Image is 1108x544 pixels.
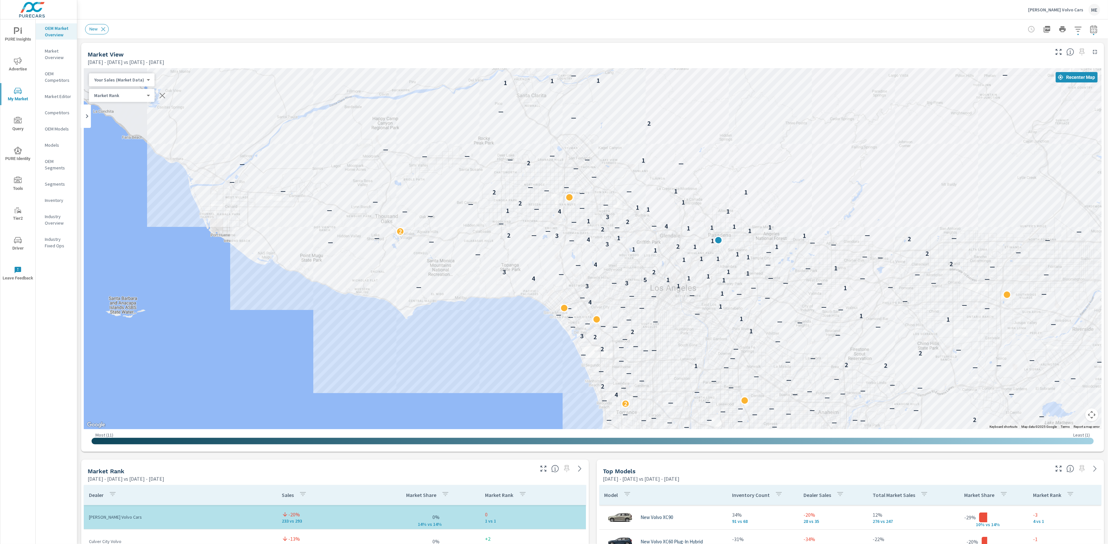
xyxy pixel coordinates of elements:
[860,387,865,394] p: —
[545,227,550,235] p: —
[792,390,798,398] p: —
[627,187,632,195] p: —
[1087,23,1100,36] button: Select Date Range
[727,268,730,276] p: 1
[785,358,790,365] p: —
[2,147,33,163] span: PURE Identity
[36,212,77,228] div: Industry Overview
[775,243,778,251] p: 1
[768,223,771,231] p: 1
[85,27,102,31] span: New
[621,384,626,391] p: —
[835,331,840,339] p: —
[678,159,683,167] p: —
[1090,464,1100,474] a: See more details in report
[834,264,837,272] p: 1
[580,332,583,340] p: 3
[45,126,72,132] p: OEM Models
[918,349,922,357] p: 2
[748,227,751,235] p: 1
[36,69,77,85] div: OEM Competitors
[45,213,72,226] p: Industry Overview
[1097,358,1102,365] p: —
[730,354,735,362] p: —
[629,292,634,300] p: —
[726,207,729,215] p: 1
[786,376,791,384] p: —
[653,317,658,325] p: —
[626,369,631,377] p: —
[1066,48,1074,56] span: Find the biggest opportunities in your market for your inventory. Understand by postal code where...
[834,375,839,383] p: —
[475,250,480,258] p: —
[643,276,647,284] p: 5
[598,367,604,375] p: —
[807,387,812,395] p: —
[738,404,743,412] p: —
[632,245,635,253] p: 1
[422,152,427,160] p: —
[724,363,729,371] p: —
[865,231,870,239] p: —
[947,315,950,323] p: 1
[797,318,803,326] p: —
[651,292,656,300] p: —
[766,248,771,256] p: —
[1056,23,1069,36] button: Print Report
[606,213,609,221] p: 3
[468,200,473,208] p: —
[624,400,627,408] p: 2
[1070,374,1076,382] p: —
[765,294,770,302] p: —
[693,243,697,251] p: 1
[853,416,858,424] p: —
[984,304,990,312] p: —
[643,346,648,354] p: —
[528,61,533,68] p: —
[840,389,845,397] p: —
[596,77,600,84] p: 1
[716,255,720,263] p: 1
[733,345,738,352] p: —
[429,238,434,245] p: —
[1016,248,1021,256] p: —
[2,236,33,252] span: Driver
[1028,7,1083,13] p: [PERSON_NAME] Volvo Cars
[1045,236,1050,244] p: —
[859,312,863,320] p: 1
[2,27,33,43] span: PURE Insights
[687,274,691,282] p: 1
[1061,425,1070,428] a: Terms (opens in new tab)
[722,276,726,284] p: 1
[85,421,107,429] a: Open this area in Google Maps (opens a new window)
[878,253,883,261] p: —
[240,160,245,168] p: —
[551,77,554,85] p: 1
[654,246,657,254] p: 1
[736,250,739,258] p: 1
[633,342,638,350] p: —
[768,274,773,282] p: —
[504,79,507,87] p: 1
[711,377,716,385] p: —
[747,253,750,261] p: 1
[1058,74,1095,80] span: Recenter Map
[1041,290,1047,298] p: —
[607,508,633,527] img: glamour
[952,234,957,242] p: —
[579,204,584,212] p: —
[602,396,607,404] p: —
[1090,47,1100,57] button: Minimize Widget
[844,361,848,369] p: 2
[573,164,578,172] p: —
[681,198,685,206] p: 1
[903,297,908,305] p: —
[36,23,77,40] div: OEM Market Overview
[633,392,638,400] p: —
[666,276,669,284] p: 1
[36,140,77,150] div: Models
[373,198,378,205] p: —
[531,231,536,239] p: —
[566,304,571,312] p: —
[744,188,748,196] p: 1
